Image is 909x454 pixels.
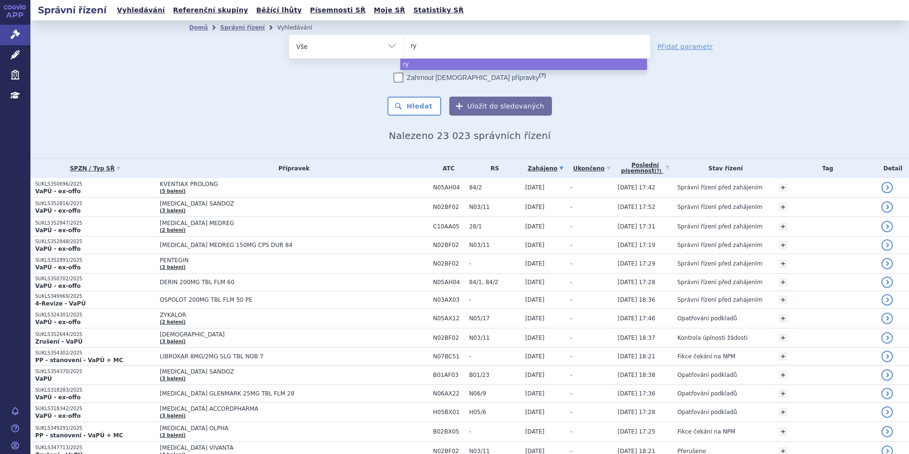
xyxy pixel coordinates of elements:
[433,279,464,286] span: N05AH04
[881,313,893,324] a: detail
[881,388,893,399] a: detail
[677,353,735,360] span: Fikce čekání na NPM
[469,372,521,378] span: B01/23
[433,372,464,378] span: B01AF03
[160,368,397,375] span: [MEDICAL_DATA] SANDOZ
[618,223,655,230] span: [DATE] 17:31
[658,42,713,51] a: Přidat parametr
[525,162,566,175] a: Zahájeno
[35,238,155,245] p: SUKLS352848/2025
[35,405,155,412] p: SUKLS318342/2025
[449,97,552,116] button: Uložit do sledovaných
[35,312,155,318] p: SUKLS324301/2025
[469,409,521,415] span: H05/6
[160,405,397,412] span: [MEDICAL_DATA] ACCORDPHARMA
[525,335,545,341] span: [DATE]
[525,184,545,191] span: [DATE]
[35,220,155,227] p: SUKLS352847/2025
[571,242,572,248] span: -
[35,331,155,338] p: SUKLS352644/2025
[779,278,787,286] a: +
[469,428,521,435] span: -
[469,390,521,397] span: N06/9
[400,59,647,70] li: ry
[571,335,572,341] span: -
[35,264,81,271] strong: VaPÚ - ex-offo
[774,158,877,178] th: Tag
[160,376,185,381] a: (3 balení)
[618,390,655,397] span: [DATE] 17:36
[160,257,397,264] span: PENTEGIN
[571,279,572,286] span: -
[881,239,893,251] a: detail
[469,204,521,210] span: N03/11
[881,351,893,362] a: detail
[30,3,114,17] h2: Správní řízení
[779,427,787,436] a: +
[35,350,155,356] p: SUKLS354302/2025
[35,444,155,451] p: SUKLS347713/2025
[35,162,155,175] a: SPZN / Typ SŘ
[525,315,545,322] span: [DATE]
[160,296,397,303] span: OSPOLOT 200MG TBL FLM 50 PE
[469,184,521,191] span: 84/2
[35,357,123,364] strong: PP - stanovení - VaPÚ + MC
[469,242,521,248] span: N03/11
[677,428,735,435] span: Fikce čekání na NPM
[253,4,305,17] a: Běžící lhůty
[618,242,655,248] span: [DATE] 17:19
[387,97,441,116] button: Hledat
[881,294,893,306] a: detail
[677,223,763,230] span: Správní řízení před zahájením
[35,246,81,252] strong: VaPÚ - ex-offo
[433,296,464,303] span: N03AX03
[525,409,545,415] span: [DATE]
[433,390,464,397] span: N06AX22
[35,425,155,432] p: SUKLS349291/2025
[433,315,464,322] span: N05AX12
[35,319,81,326] strong: VaPÚ - ex-offo
[779,408,787,416] a: +
[618,409,655,415] span: [DATE] 17:28
[469,296,521,303] span: -
[881,276,893,288] a: detail
[433,242,464,248] span: N02BF02
[469,315,521,322] span: N05/17
[389,130,551,141] span: Nalezeno 23 023 správních řízení
[277,20,325,35] li: Vyhledávání
[170,4,251,17] a: Referenční skupiny
[160,227,185,233] a: (2 balení)
[881,201,893,213] a: detail
[35,375,52,382] strong: VaPÚ
[35,293,155,300] p: SUKLS349969/2025
[779,371,787,379] a: +
[525,428,545,435] span: [DATE]
[881,182,893,193] a: detail
[433,223,464,230] span: C10AA05
[525,372,545,378] span: [DATE]
[877,158,909,178] th: Detail
[35,181,155,188] p: SUKLS350696/2025
[779,222,787,231] a: +
[618,158,672,178] a: Poslednípísemnost(?)
[618,353,655,360] span: [DATE] 18:21
[525,242,545,248] span: [DATE]
[433,353,464,360] span: N07BC51
[539,72,546,79] abbr: (?)
[618,428,655,435] span: [DATE] 17:25
[677,260,763,267] span: Správní řízení před zahájením
[35,227,81,234] strong: VaPÚ - ex-offo
[469,260,521,267] span: -
[433,184,464,191] span: N05AH04
[677,409,737,415] span: Opatřování podkladů
[410,4,466,17] a: Statistiky SŘ
[571,428,572,435] span: -
[433,204,464,210] span: N02BF02
[677,372,737,378] span: Opatřování podkladů
[525,204,545,210] span: [DATE]
[779,334,787,342] a: +
[160,220,397,227] span: [MEDICAL_DATA] MEDREG
[779,389,787,398] a: +
[881,406,893,418] a: detail
[673,158,774,178] th: Stav řízení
